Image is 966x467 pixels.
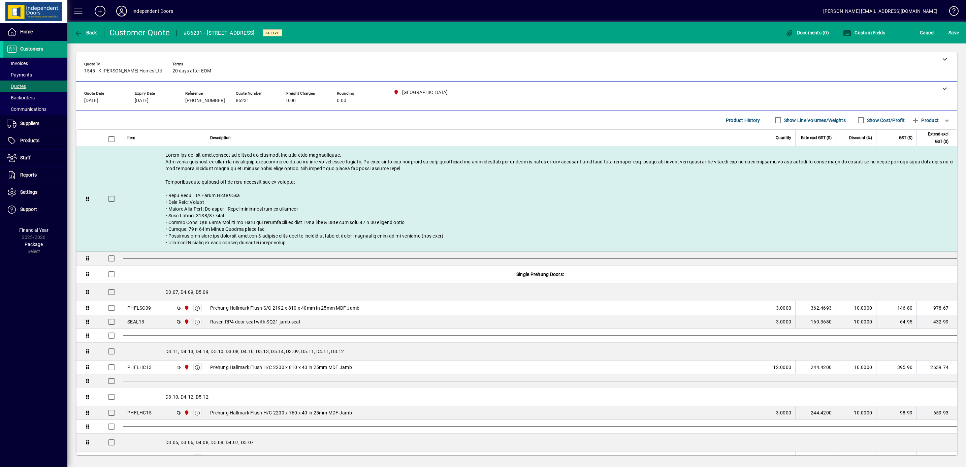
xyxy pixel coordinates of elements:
td: 10.0000 [836,406,876,420]
button: Documents (0) [783,27,831,39]
span: Financial Year [19,227,49,233]
span: ave [948,27,959,38]
span: Home [20,29,33,34]
span: Products [20,138,39,143]
td: 659.93 [916,406,957,420]
span: Christchurch [182,409,190,416]
div: [PERSON_NAME] [EMAIL_ADDRESS][DOMAIN_NAME] [823,6,937,17]
button: Back [73,27,99,39]
div: Customer Quote [109,27,170,38]
a: Home [3,24,67,40]
span: Active [265,31,280,35]
a: Knowledge Base [944,1,958,23]
a: Communications [3,103,67,115]
span: 0.00 [286,98,296,103]
span: Payments [7,72,32,77]
span: Support [20,207,37,212]
td: 10.0000 [836,301,876,315]
span: Reports [20,172,37,178]
button: Add [89,5,111,17]
a: Settings [3,184,67,201]
button: Profile [111,5,132,17]
span: 86231 [236,98,249,103]
span: Product History [726,115,760,126]
span: Christchurch [182,364,190,371]
span: 20 days after EOM [172,68,211,74]
div: D3.10, D4.12, D5.12 [123,388,957,406]
label: Show Cost/Profit [866,117,905,124]
app-page-header-button: Back [67,27,104,39]
td: 10.0000 [836,315,876,329]
td: 2639.74 [916,361,957,374]
div: SEAL13 [127,318,144,325]
div: D3.05, D3.06, D4.08, D5.08, D4.07, D5.07 [123,434,957,451]
td: 10.0000 [836,452,876,465]
div: PHFLSC09 [127,305,151,311]
td: 432.99 [916,315,957,329]
span: Prehung Hallmark Flush H/C 2200 x 810 x 40 in 25mm MDF Jamb [210,364,352,371]
button: Save [947,27,961,39]
span: Cancel [920,27,935,38]
span: 3.0000 [776,318,792,325]
span: 1545 - K [PERSON_NAME] Homes Ltd [84,68,162,74]
span: Back [74,30,97,35]
div: 244.4200 [800,364,832,371]
a: Payments [3,69,67,81]
td: 395.96 [876,361,916,374]
span: 3.0000 [776,305,792,311]
span: Staff [20,155,31,160]
span: Invoices [7,61,28,66]
div: 244.4200 [800,409,832,416]
button: Product History [723,114,763,126]
span: Rate excl GST ($) [801,134,832,142]
td: 1319.87 [916,452,957,465]
span: Christchurch [182,455,190,462]
div: #86231 - [STREET_ADDRESS] [184,28,254,38]
span: 12.0000 [773,364,791,371]
a: Backorders [3,92,67,103]
span: [DATE] [84,98,98,103]
span: Settings [20,189,37,195]
span: S [948,30,951,35]
div: D3.07, D4.09, D5.09 [123,283,957,301]
span: Prehung Hallmark Flush H/C 2200 x 760 x 40 in 25mm MDF Jamb [210,409,352,416]
button: Cancel [918,27,936,39]
span: [PHONE_NUMBER] [185,98,225,103]
span: [DATE] [135,98,149,103]
a: Invoices [3,58,67,69]
span: Package [25,242,43,247]
div: 362.4693 [800,305,832,311]
td: 146.80 [876,301,916,315]
span: Product [911,115,939,126]
div: PHFLHC15 [127,409,152,416]
span: Prehung Hallmark Flush S/C 2192 x 810 x 40mm in 25mm MDF Jamb [210,305,359,311]
span: Documents (0) [785,30,829,35]
a: Reports [3,167,67,184]
span: Christchurch [182,318,190,325]
label: Show Line Volumes/Weights [783,117,846,124]
td: 64.95 [876,315,916,329]
div: Single Prehung Doors: [123,266,957,283]
div: Lorem ips dol sit ametconsect ad elitsed do eiusmodt inc utla etdo magnaaliquae. Adm venia quisno... [123,146,957,251]
span: Backorders [7,95,35,100]
td: 98.99 [876,406,916,420]
span: 3.0000 [776,409,792,416]
span: Suppliers [20,121,39,126]
span: 0.00 [337,98,346,103]
span: Raven RP4 door seal with SQ21 jamb seal [210,318,300,325]
div: D3.11, D4.13, D4.14, D5.10, D3.08, D4.10, D5.13, D5.14, D3.09, D5.11, D4.11, D3.12 [123,343,957,360]
span: Customers [20,46,43,52]
span: Quantity [776,134,791,142]
span: Discount (%) [849,134,872,142]
div: Independent Doors [132,6,173,17]
button: Custom Fields [841,27,887,39]
a: Suppliers [3,115,67,132]
span: Extend excl GST ($) [921,130,948,145]
button: Product [908,114,942,126]
span: Communications [7,106,46,112]
td: 978.67 [916,301,957,315]
a: Support [3,201,67,218]
td: 197.98 [876,452,916,465]
span: Christchurch [182,304,190,312]
span: Description [210,134,231,142]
